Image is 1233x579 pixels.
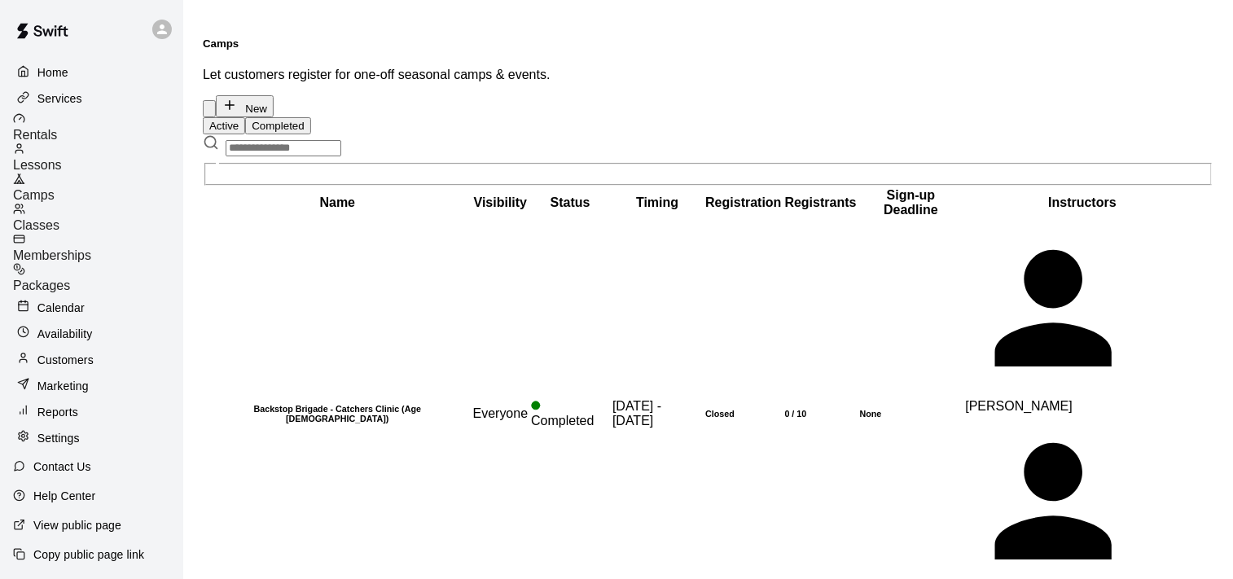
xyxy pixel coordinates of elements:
b: Registration [705,195,781,209]
h6: 0 / 10 [785,409,857,419]
h6: None [860,409,963,419]
a: Lessons [13,143,183,173]
button: New [216,95,274,117]
b: Sign-up Deadline [884,188,938,217]
p: Marketing [37,378,89,394]
button: Completed [245,117,310,134]
span: Everyone [473,406,529,420]
a: Settings [13,426,170,450]
a: New [216,101,274,115]
a: Availability [13,322,170,346]
button: Active [203,117,245,134]
b: Name [320,195,356,209]
p: View public page [33,517,121,533]
b: Visibility [474,195,528,209]
a: Packages [13,263,183,293]
a: Calendar [13,296,170,320]
div: Brad Smock [966,221,1200,399]
p: Calendar [37,300,85,316]
h6: Closed [705,409,781,419]
p: Let customers register for one-off seasonal camps & events. [203,68,1213,82]
a: Memberships [13,233,183,263]
div: This service is visible to all of your customers [473,406,529,421]
span: Lessons [13,158,62,172]
p: Home [37,64,68,81]
a: Customers [13,348,170,372]
button: Camp settings [203,100,216,117]
h5: Camps [203,37,1213,50]
p: Availability [37,326,93,342]
p: Contact Us [33,458,91,475]
b: Status [551,195,590,209]
a: Reports [13,400,170,424]
a: Services [13,86,170,111]
span: [PERSON_NAME] [966,399,1073,413]
span: Classes [13,218,59,232]
a: Classes [13,203,183,233]
b: Instructors [1048,195,1117,209]
p: Help Center [33,488,95,504]
p: Customers [37,352,94,368]
h6: Backstop Brigade - Catchers Clinic (Age [DEMOGRAPHIC_DATA]) [205,404,470,423]
p: Settings [37,430,80,446]
p: Copy public page link [33,546,144,563]
b: Registrants [785,195,857,209]
a: Camps [13,173,183,203]
p: Reports [37,404,78,420]
span: Packages [13,279,70,292]
p: Services [37,90,82,107]
a: Home [13,60,170,85]
span: Memberships [13,248,91,262]
span: Camps [13,188,55,202]
a: Marketing [13,374,170,398]
span: Rentals [13,128,57,142]
a: Rentals [13,112,183,143]
span: Completed [531,414,594,428]
b: Timing [636,195,678,209]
